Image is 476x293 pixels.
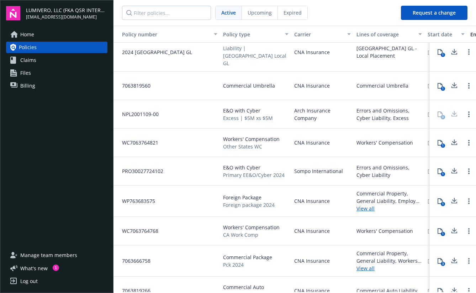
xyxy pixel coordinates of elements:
[6,265,59,272] button: What's new1
[294,82,330,89] span: CNA Insurance
[20,265,48,272] span: What ' s new
[223,224,280,231] span: Workers' Compensation
[441,143,445,148] div: 1
[433,79,447,93] button: 1
[26,6,107,20] button: LUMIVERO, LLC (FKA QSR INTERNATIONAL, LLC)[EMAIL_ADDRESS][DOMAIN_NAME]
[223,164,285,171] span: E&O with Cyber
[433,224,447,238] button: 1
[223,107,273,114] span: E&O with Cyber
[223,135,280,143] span: Workers' Compensation
[223,194,275,201] span: Foreign Package
[116,110,159,118] span: NPL2001109-00
[354,26,425,43] button: Lines of coverage
[20,250,77,261] span: Manage team members
[356,190,422,205] div: Commercial Property, General Liability, Employee Benefits Liability, Commercial Auto Liability, F...
[6,42,107,53] a: Policies
[284,9,302,16] span: Expired
[401,6,467,20] button: Request a change
[223,45,289,67] span: Liability | [GEOGRAPHIC_DATA] Local GL
[294,31,343,38] div: Carrier
[223,82,275,89] span: Commercial Umbrella
[356,107,422,122] div: Errors and Omissions, Cyber Liability, Excess
[6,6,20,20] img: navigator-logo.svg
[116,257,150,265] span: 7063666758
[294,107,351,122] span: Arch Insurance Company
[6,67,107,79] a: Files
[441,87,445,91] div: 1
[223,261,272,268] span: Pck 2024
[356,164,422,179] div: Errors and Omissions, Cyber Liability
[433,194,447,208] button: 1
[465,257,473,265] a: Open options
[53,265,59,271] div: 1
[441,53,445,57] div: 1
[223,143,280,150] span: Other States WC
[465,197,473,205] a: Open options
[122,6,211,20] input: Filter policies...
[465,110,473,119] a: Open options
[223,31,281,38] div: Policy type
[20,80,35,91] span: Billing
[356,139,413,146] div: Workers' Compensation
[116,31,210,38] div: Policy number
[465,167,473,176] a: Open options
[6,54,107,66] a: Claims
[465,227,473,235] a: Open options
[294,48,330,56] span: CNA Insurance
[356,265,422,272] a: View all
[356,31,414,38] div: Lines of coverage
[356,250,422,265] div: Commercial Property, General Liability, Workers' Compensation
[441,232,445,236] div: 1
[116,227,158,235] span: WC7063764768
[294,257,330,265] span: CNA Insurance
[116,139,158,146] span: WC7063764821
[433,254,447,268] button: 3
[441,172,445,176] div: 1
[20,29,34,40] span: Home
[223,283,277,291] span: Commercial Auto
[20,54,36,66] span: Claims
[116,167,163,175] span: PRO30027724102
[116,82,150,89] span: 7063819560
[248,9,272,16] span: Upcoming
[221,9,236,16] span: Active
[223,231,280,239] span: CA Work Comp
[433,136,447,150] button: 1
[291,26,354,43] button: Carrier
[356,205,422,212] a: View all
[465,82,473,90] a: Open options
[220,26,291,43] button: Policy type
[20,67,31,79] span: Files
[6,80,107,91] a: Billing
[223,114,273,122] span: Excess | $5M xs $5M
[294,227,330,235] span: CNA Insurance
[294,197,330,205] span: CNA Insurance
[20,276,38,287] div: Log out
[465,138,473,147] a: Open options
[294,167,343,175] span: Sompo International
[26,6,107,14] span: LUMIVERO, LLC (FKA QSR INTERNATIONAL, LLC)
[223,201,275,209] span: Foreign package 2024
[433,164,447,178] button: 1
[223,253,272,261] span: Commercial Package
[116,48,192,56] span: 2024 [GEOGRAPHIC_DATA] GL
[6,29,107,40] a: Home
[441,202,445,206] div: 1
[223,171,285,179] span: Primary EE&O/Cyber 2024
[433,45,447,59] button: 1
[356,45,422,59] div: [GEOGRAPHIC_DATA] GL - Local Placement
[19,42,37,53] span: Policies
[425,26,467,43] button: Start date
[116,197,155,205] span: WP763683575
[441,262,445,266] div: 3
[26,14,107,20] span: [EMAIL_ADDRESS][DOMAIN_NAME]
[116,31,210,38] div: Toggle SortBy
[465,48,473,56] a: Open options
[294,139,330,146] span: CNA Insurance
[6,250,107,261] a: Manage team members
[356,227,413,235] div: Workers' Compensation
[356,82,408,89] div: Commercial Umbrella
[428,31,457,38] div: Start date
